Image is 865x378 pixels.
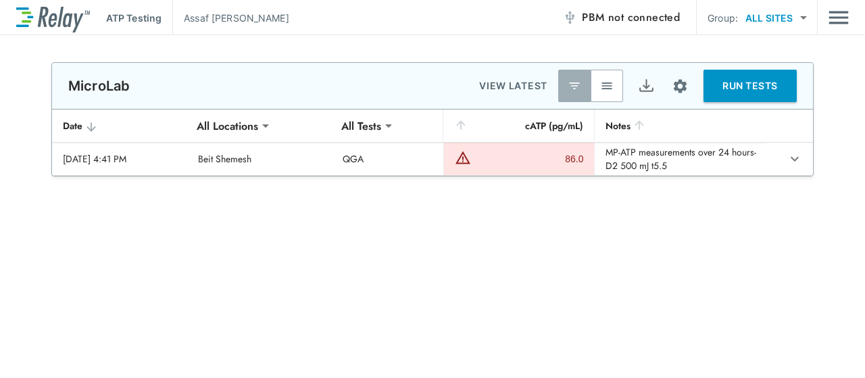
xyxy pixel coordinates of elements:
img: LuminUltra Relay [16,3,90,32]
div: cATP (pg/mL) [454,118,584,134]
th: Date [52,110,187,143]
td: MP-ATP measurements over 24 hours- D2 500 mJ t5.5 [594,143,766,175]
button: RUN TESTS [703,70,797,102]
button: Site setup [662,68,698,104]
td: Beit Shemesh [187,143,332,175]
img: Settings Icon [672,78,689,95]
button: expand row [783,147,806,170]
div: Notes [605,118,755,134]
img: Offline Icon [563,11,576,24]
img: Latest [568,79,581,93]
button: PBM not connected [558,4,685,31]
div: All Locations [187,112,268,139]
span: not connected [608,9,680,25]
button: Main menu [829,5,849,30]
img: Drawer Icon [829,5,849,30]
p: MicroLab [68,78,130,94]
td: QGA [332,143,443,175]
p: Group: [708,11,738,25]
button: Export [630,70,662,102]
p: ATP Testing [106,11,162,25]
div: [DATE] 4:41 PM [63,152,176,166]
div: 86.0 [474,152,584,166]
p: Assaf [PERSON_NAME] [184,11,289,25]
table: sticky table [52,110,813,176]
iframe: Resource center [727,337,851,368]
img: Export Icon [638,78,655,95]
img: Warning [455,149,471,166]
img: View All [600,79,614,93]
p: VIEW LATEST [479,78,547,94]
span: PBM [582,8,680,27]
div: All Tests [332,112,391,139]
